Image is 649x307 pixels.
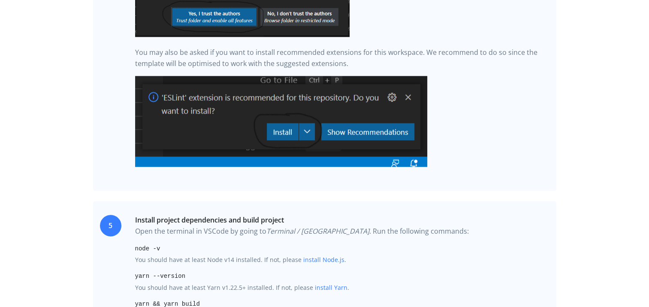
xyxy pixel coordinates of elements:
[135,283,349,292] span: You should have at least Yarn v1.22.5+ installed. If not, please .
[266,226,369,236] i: Terminal / [GEOGRAPHIC_DATA]
[135,76,427,167] img: install_extensions.png
[100,215,121,236] span: 5
[135,256,346,264] span: You should have at least Node v14 installed. If not, please .
[135,226,549,237] p: Open the terminal in VSCode by going to . Run the following commands:
[135,244,549,253] pre: node -v
[135,271,549,281] pre: yarn --version
[135,215,549,226] span: Install project dependencies and build project
[135,47,549,69] p: You may also be asked if you want to install recommended extensions for this workspace. We recomm...
[315,283,347,292] a: install Yarn
[303,256,344,264] a: install Node.js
